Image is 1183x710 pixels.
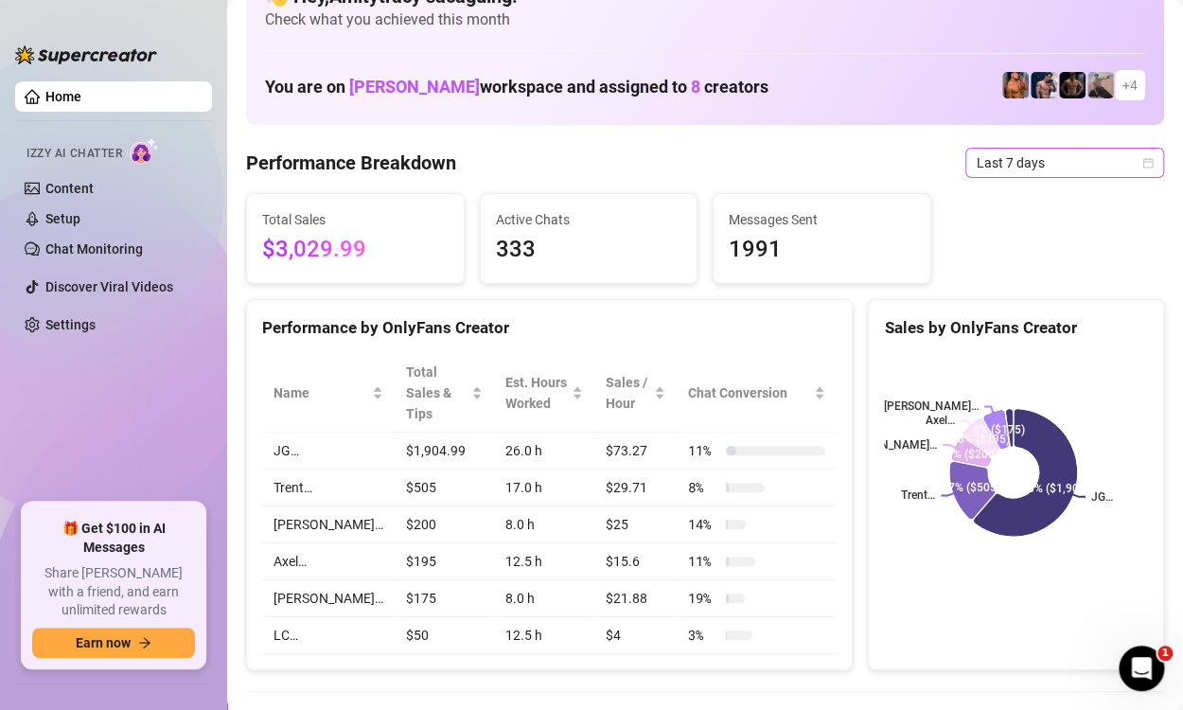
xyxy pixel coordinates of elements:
[395,580,494,617] td: $175
[395,617,494,654] td: $50
[494,580,594,617] td: 8.0 h
[26,145,122,163] span: Izzy AI Chatter
[32,564,195,620] span: Share [PERSON_NAME] with a friend, and earn unlimited rewards
[1119,646,1164,691] iframe: Intercom live chat
[76,635,131,650] span: Earn now
[505,372,568,414] div: Est. Hours Worked
[594,354,677,433] th: Sales / Hour
[977,149,1153,177] span: Last 7 days
[1002,72,1029,98] img: JG
[262,506,395,543] td: [PERSON_NAME]…
[246,150,456,176] h4: Performance Breakdown
[45,317,96,332] a: Settings
[496,209,682,230] span: Active Chats
[688,440,718,461] span: 11 %
[1059,72,1086,98] img: Trent
[688,477,718,498] span: 8 %
[677,354,837,433] th: Chat Conversion
[884,400,979,414] text: [PERSON_NAME]…
[494,470,594,506] td: 17.0 h
[406,362,468,424] span: Total Sales & Tips
[395,433,494,470] td: $1,904.99
[494,433,594,470] td: 26.0 h
[496,232,682,268] span: 333
[594,506,677,543] td: $25
[262,232,449,268] span: $3,029.99
[395,470,494,506] td: $505
[688,551,718,572] span: 11 %
[729,209,915,230] span: Messages Sent
[494,617,594,654] td: 12.5 h
[45,211,80,226] a: Setup
[45,279,173,294] a: Discover Viral Videos
[1157,646,1173,661] span: 1
[926,415,955,428] text: Axel…
[262,617,395,654] td: LC…
[1031,72,1057,98] img: Axel
[15,45,157,64] img: logo-BBDzfeDw.svg
[729,232,915,268] span: 1991
[901,488,935,502] text: Trent…
[262,315,837,341] div: Performance by OnlyFans Creator
[265,9,1145,30] span: Check what you achieved this month
[262,354,395,433] th: Name
[691,77,700,97] span: 8
[688,588,718,609] span: 19 %
[1122,75,1138,96] span: + 4
[594,543,677,580] td: $15.6
[45,181,94,196] a: Content
[606,372,650,414] span: Sales / Hour
[262,543,395,580] td: Axel…
[265,77,768,98] h1: You are on workspace and assigned to creators
[130,137,159,165] img: AI Chatter
[594,433,677,470] td: $73.27
[45,89,81,104] a: Home
[688,382,810,403] span: Chat Conversion
[594,580,677,617] td: $21.88
[1142,157,1154,169] span: calendar
[32,628,195,658] button: Earn nowarrow-right
[688,625,718,646] span: 3 %
[262,433,395,470] td: JG…
[32,520,195,557] span: 🎁 Get $100 in AI Messages
[688,514,718,535] span: 14 %
[494,543,594,580] td: 12.5 h
[262,209,449,230] span: Total Sales
[138,636,151,649] span: arrow-right
[395,543,494,580] td: $195
[395,506,494,543] td: $200
[594,470,677,506] td: $29.71
[1091,490,1113,504] text: JG…
[395,354,494,433] th: Total Sales & Tips
[274,382,368,403] span: Name
[262,470,395,506] td: Trent…
[842,438,937,452] text: [PERSON_NAME]…
[1087,72,1114,98] img: LC
[262,580,395,617] td: [PERSON_NAME]…
[349,77,480,97] span: [PERSON_NAME]
[594,617,677,654] td: $4
[884,315,1148,341] div: Sales by OnlyFans Creator
[494,506,594,543] td: 8.0 h
[45,241,143,257] a: Chat Monitoring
